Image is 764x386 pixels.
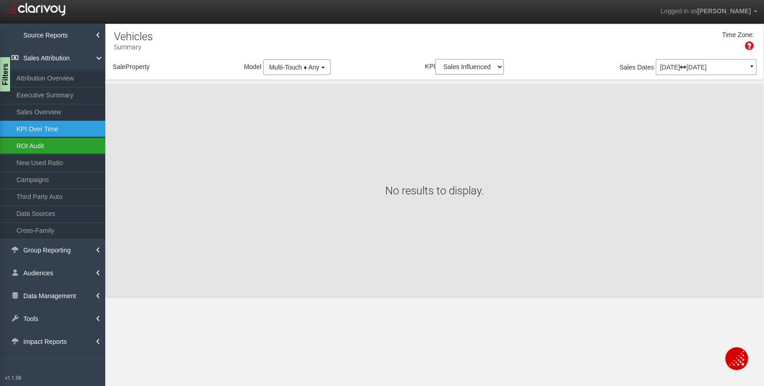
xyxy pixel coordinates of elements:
[435,59,504,75] select: KPI
[269,64,319,71] span: Multi-Touch ♦ Any
[115,184,754,196] h1: No results to display.
[719,31,754,40] div: Time Zone:
[660,7,697,15] span: Logged in as
[619,64,635,71] span: Sales
[114,31,153,43] h1: Vehicles
[263,59,331,75] button: Multi-Touch ♦ Any
[113,63,125,70] span: Sale
[660,64,752,70] p: [DATE] [DATE]
[653,0,764,22] a: Logged in as[PERSON_NAME]
[697,7,751,15] span: [PERSON_NAME]
[425,59,504,75] label: KPI
[114,40,153,52] p: Summary
[748,61,756,76] a: ▼
[637,64,654,71] span: Dates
